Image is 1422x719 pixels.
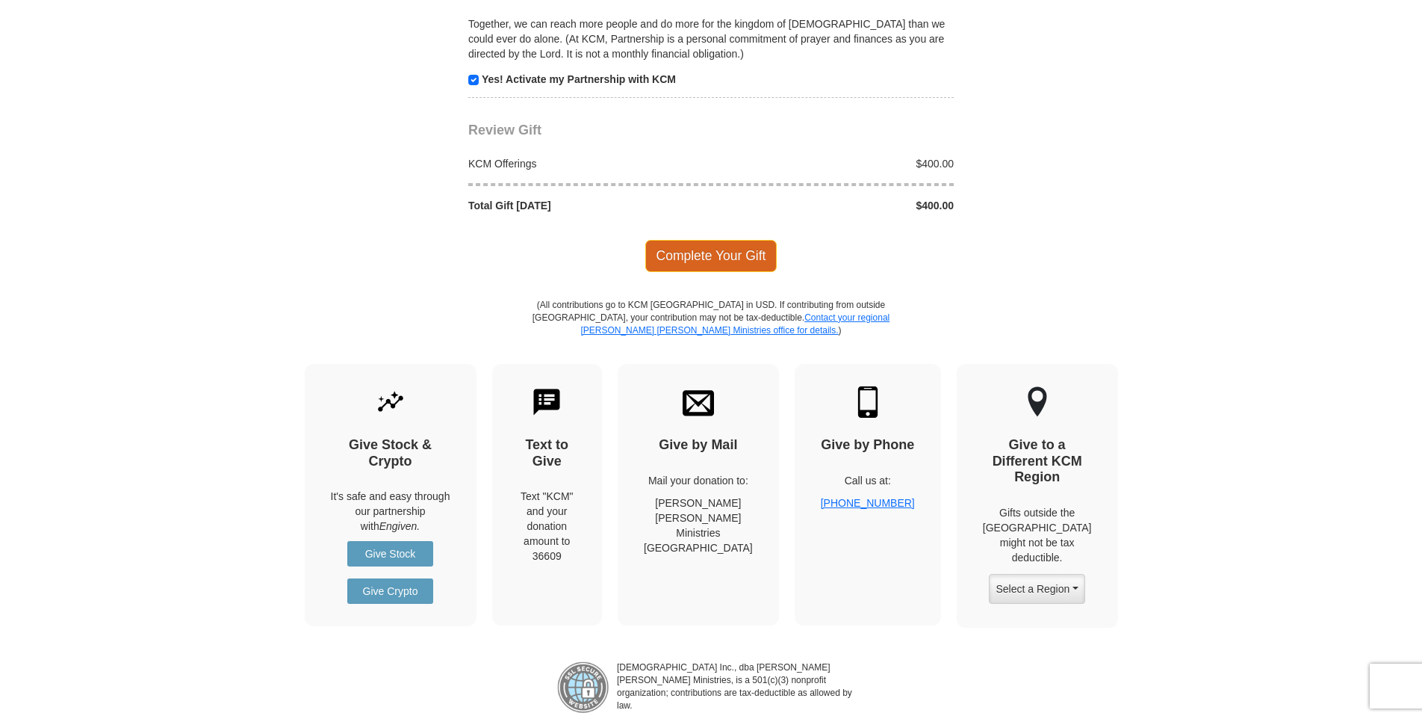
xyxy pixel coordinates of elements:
strong: Yes! Activate my Partnership with KCM [482,73,676,85]
button: Select a Region [989,574,1084,604]
p: (All contributions go to KCM [GEOGRAPHIC_DATA] in USD. If contributing from outside [GEOGRAPHIC_D... [532,299,890,364]
a: Contact your regional [PERSON_NAME] [PERSON_NAME] Ministries office for details. [580,312,889,336]
div: $400.00 [711,198,962,213]
img: other-region [1027,386,1048,418]
p: Mail your donation to: [644,473,753,488]
span: Complete Your Gift [645,240,777,271]
i: Engiven. [379,520,420,532]
h4: Give by Mail [644,437,753,454]
a: Give Crypto [347,578,433,604]
a: Give Stock [347,541,433,567]
p: Together, we can reach more people and do more for the kingdom of [DEMOGRAPHIC_DATA] than we coul... [468,16,954,61]
img: refund-policy [557,661,609,714]
p: [DEMOGRAPHIC_DATA] Inc., dba [PERSON_NAME] [PERSON_NAME] Ministries, is a 501(c)(3) nonprofit org... [609,661,865,714]
p: Gifts outside the [GEOGRAPHIC_DATA] might not be tax deductible. [983,505,1092,565]
img: envelope.svg [683,386,714,418]
p: It's safe and easy through our partnership with [331,489,450,534]
div: KCM Offerings [461,156,712,171]
h4: Text to Give [518,437,577,469]
h4: Give by Phone [821,437,915,454]
h4: Give Stock & Crypto [331,437,450,469]
div: Total Gift [DATE] [461,198,712,213]
img: give-by-stock.svg [375,386,406,418]
h4: Give to a Different KCM Region [983,437,1092,486]
a: [PHONE_NUMBER] [821,497,915,509]
p: Call us at: [821,473,915,488]
img: mobile.svg [852,386,884,418]
img: text-to-give.svg [531,386,562,418]
div: $400.00 [711,156,962,171]
div: Text "KCM" and your donation amount to 36609 [518,489,577,564]
p: [PERSON_NAME] [PERSON_NAME] Ministries [GEOGRAPHIC_DATA] [644,496,753,555]
span: Review Gift [468,123,541,138]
